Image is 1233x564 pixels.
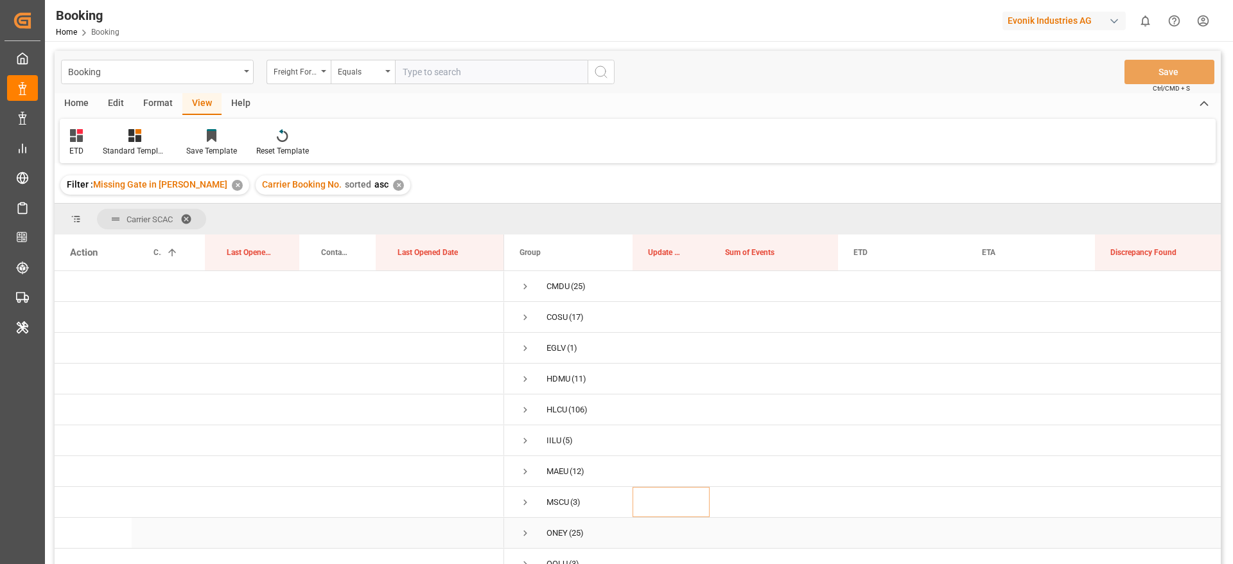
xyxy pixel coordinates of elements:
span: sorted [345,179,371,189]
span: Discrepancy Found [1110,248,1176,257]
div: View [182,93,222,115]
div: Press SPACE to select this row. [55,364,504,394]
div: Booking [56,6,119,25]
span: Carrier SCAC [127,215,173,224]
span: (3) [570,488,581,517]
button: Evonik Industries AG [1002,8,1131,33]
div: Equals [338,63,381,78]
span: (17) [569,303,584,332]
div: Booking [68,63,240,79]
span: ETA [982,248,995,257]
span: (12) [570,457,584,486]
button: open menu [61,60,254,84]
div: Reset Template [256,145,309,157]
div: MAEU [547,457,568,486]
span: (1) [567,333,577,363]
div: COSU [547,303,568,332]
div: Press SPACE to select this row. [55,487,504,518]
div: Edit [98,93,134,115]
span: Group [520,248,541,257]
div: MSCU [547,488,569,517]
div: Press SPACE to select this row. [55,456,504,487]
span: (25) [571,272,586,301]
input: Type to search [395,60,588,84]
span: Carrier Booking No. [153,248,161,257]
div: ✕ [232,180,243,191]
span: (25) [569,518,584,548]
div: Save Template [186,145,237,157]
div: Home [55,93,98,115]
a: Home [56,28,77,37]
div: EGLV [547,333,566,363]
span: ETD [853,248,868,257]
div: Press SPACE to select this row. [55,302,504,333]
div: CMDU [547,272,570,301]
div: Format [134,93,182,115]
button: open menu [267,60,331,84]
div: Press SPACE to select this row. [55,518,504,549]
span: Sum of Events [725,248,774,257]
div: ONEY [547,518,568,548]
button: search button [588,60,615,84]
span: Filter : [67,179,93,189]
span: Container No. [321,248,349,257]
span: Carrier Booking No. [262,179,342,189]
span: Missing Gate in [PERSON_NAME] [93,179,227,189]
div: Evonik Industries AG [1002,12,1126,30]
div: ETD [69,145,83,157]
button: show 0 new notifications [1131,6,1160,35]
div: Press SPACE to select this row. [55,425,504,456]
div: Press SPACE to select this row. [55,333,504,364]
span: (11) [572,364,586,394]
div: Press SPACE to select this row. [55,394,504,425]
span: Last Opened By [227,248,272,257]
button: Help Center [1160,6,1189,35]
span: (106) [568,395,588,425]
div: Press SPACE to select this row. [55,271,504,302]
span: asc [374,179,389,189]
span: Update Last Opened By [648,248,683,257]
button: Save [1124,60,1214,84]
div: Freight Forwarder's Reference No. [274,63,317,78]
button: open menu [331,60,395,84]
span: Last Opened Date [398,248,458,257]
div: ✕ [393,180,404,191]
div: IILU [547,426,561,455]
div: HLCU [547,395,567,425]
span: Ctrl/CMD + S [1153,84,1190,93]
div: Action [70,247,98,258]
div: Help [222,93,260,115]
div: Standard Templates [103,145,167,157]
span: (5) [563,426,573,455]
div: HDMU [547,364,570,394]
